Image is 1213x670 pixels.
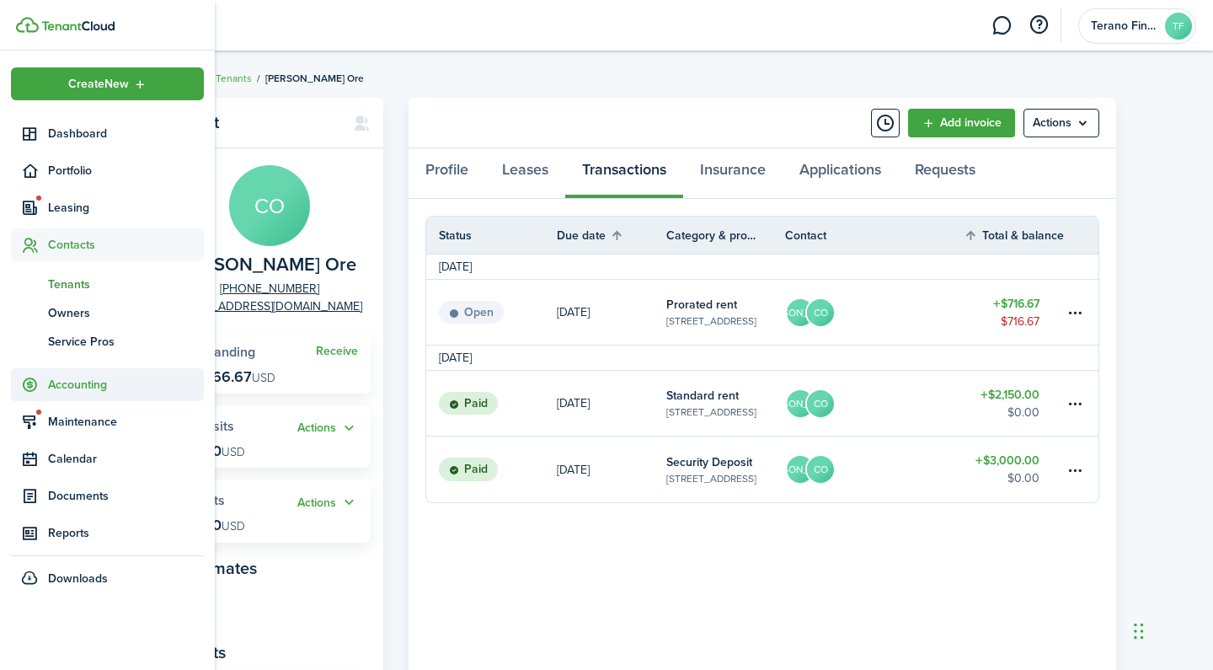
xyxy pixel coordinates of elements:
[975,452,1039,469] table-amount-title: $3,000.00
[439,458,498,481] status: Paid
[1091,20,1158,32] span: Terano Financial LLC
[785,371,964,436] a: [PERSON_NAME]CO
[11,517,204,549] a: Reports
[785,280,964,345] a: [PERSON_NAME]CO
[222,517,245,535] span: USD
[666,405,756,420] table-subtitle: [STREET_ADDRESS]
[168,555,371,581] panel-main-subtitle: Roommates
[48,162,204,180] span: Portfolio
[48,487,204,505] span: Documents
[787,299,814,326] avatar-text: [PERSON_NAME]
[993,295,1039,313] table-amount-title: $716.67
[557,461,590,479] p: [DATE]
[181,342,255,362] span: Outstanding
[557,394,590,412] p: [DATE]
[683,148,783,199] a: Insurance
[297,419,358,438] button: Open menu
[557,280,666,345] a: [DATE]
[871,109,900,137] button: Timeline
[316,345,358,358] a: Receive
[785,437,964,502] a: [PERSON_NAME]CO
[48,450,204,468] span: Calendar
[908,109,1015,137] a: Add invoice
[220,280,319,297] a: [PHONE_NUMBER]
[222,443,245,461] span: USD
[666,453,752,471] table-info-title: Security Deposit
[297,419,358,438] button: Actions
[1007,469,1039,487] table-amount-description: $0.00
[11,67,204,100] button: Open menu
[216,71,252,86] a: Tenants
[409,148,485,199] a: Profile
[252,369,275,387] span: USD
[68,78,129,90] span: Create New
[265,71,364,86] span: [PERSON_NAME] Ore
[1165,13,1192,40] avatar-text: TF
[48,125,204,142] span: Dashboard
[168,113,336,132] panel-main-title: Tenant
[297,493,358,512] button: Actions
[175,255,356,276] span: Chantel Ore
[48,199,204,217] span: Leasing
[48,333,204,351] span: Service Pros
[426,437,557,502] a: Paid
[16,17,39,33] img: TenantCloud
[964,280,1065,345] a: $716.67$716.67
[964,437,1065,502] a: $3,000.00$0.00
[807,299,834,326] avatar-text: CO
[666,227,785,244] th: Category & property
[426,349,484,367] td: [DATE]
[807,390,834,417] avatar-text: CO
[964,225,1065,245] th: Sort
[557,303,590,321] p: [DATE]
[426,227,557,244] th: Status
[666,314,756,329] table-subtitle: [STREET_ADDRESS]
[11,117,204,150] a: Dashboard
[1007,404,1039,421] table-amount-description: $0.00
[1024,11,1053,40] button: Open resource center
[485,148,565,199] a: Leases
[986,4,1018,47] a: Messaging
[1134,606,1144,657] div: Drag
[666,280,785,345] a: Prorated rent[STREET_ADDRESS]
[557,437,666,502] a: [DATE]
[48,570,108,587] span: Downloads
[426,280,557,345] a: Open
[48,524,204,542] span: Reports
[898,148,992,199] a: Requests
[48,376,204,394] span: Accounting
[807,456,834,483] avatar-text: CO
[181,368,275,385] p: $5,866.67
[11,298,204,327] a: Owners
[666,387,739,405] table-info-title: Standard rent
[666,437,785,502] a: Security Deposit[STREET_ADDRESS]
[439,301,504,324] status: Open
[557,371,666,436] a: [DATE]
[785,227,964,244] th: Contact
[666,371,785,436] a: Standard rent[STREET_ADDRESS]
[41,21,115,31] img: TenantCloud
[426,371,557,436] a: Paid
[168,640,371,665] panel-main-subtitle: Reports
[11,270,204,298] a: Tenants
[426,258,484,276] td: [DATE]
[783,148,898,199] a: Applications
[1129,589,1213,670] iframe: Chat Widget
[48,304,204,322] span: Owners
[787,390,814,417] avatar-text: [PERSON_NAME]
[981,386,1039,404] table-amount-title: $2,150.00
[297,493,358,512] button: Open menu
[48,236,204,254] span: Contacts
[48,413,204,431] span: Maintenance
[1001,313,1039,330] table-amount-description: $716.67
[11,327,204,356] a: Service Pros
[1023,109,1099,137] button: Open menu
[229,165,310,246] avatar-text: CO
[48,276,204,293] span: Tenants
[666,296,737,314] table-info-title: Prorated rent
[787,456,814,483] avatar-text: [PERSON_NAME]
